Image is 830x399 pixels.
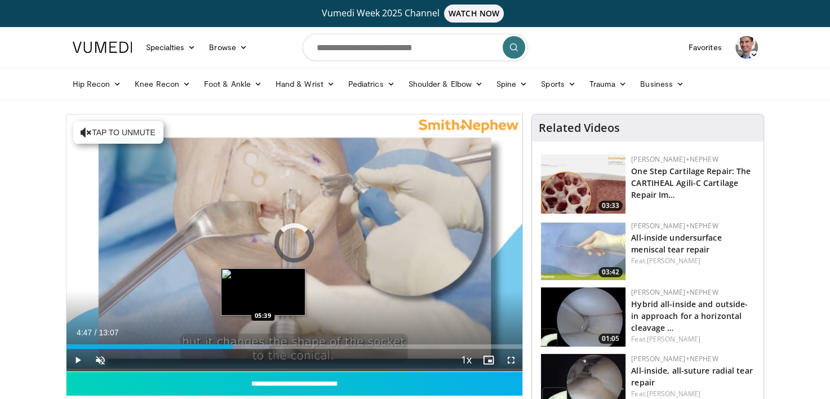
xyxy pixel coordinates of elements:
a: One Step Cartilage Repair: The CARTIHEAL Agili-C Cartilage Repair Im… [631,166,751,200]
button: Play [66,349,89,371]
span: 03:42 [598,267,623,277]
img: 781f413f-8da4-4df1-9ef9-bed9c2d6503b.150x105_q85_crop-smart_upscale.jpg [541,154,625,214]
a: [PERSON_NAME] [647,334,700,344]
a: All-inside, all-suture radial tear repair [631,365,752,388]
a: Favorites [682,36,729,59]
img: VuMedi Logo [73,42,132,53]
a: [PERSON_NAME]+Nephew [631,154,718,164]
a: Specialties [139,36,203,59]
a: Knee Recon [128,73,197,95]
button: Fullscreen [500,349,522,371]
div: Feat. [631,389,754,399]
a: Shoulder & Elbow [402,73,490,95]
a: Browse [202,36,254,59]
a: Business [633,73,691,95]
button: Playback Rate [455,349,477,371]
a: All-inside undersurface meniscal tear repair [631,232,721,255]
span: 01:05 [598,334,623,344]
a: 03:42 [541,221,625,280]
a: Spine [490,73,534,95]
a: [PERSON_NAME] [647,389,700,398]
a: Vumedi Week 2025 ChannelWATCH NOW [74,5,756,23]
a: Hand & Wrist [269,73,341,95]
div: Progress Bar [66,344,523,349]
a: Foot & Ankle [197,73,269,95]
span: WATCH NOW [444,5,504,23]
a: Sports [534,73,583,95]
span: 03:33 [598,201,623,211]
a: Trauma [583,73,634,95]
img: Avatar [735,36,758,59]
button: Enable picture-in-picture mode [477,349,500,371]
a: 03:33 [541,154,625,214]
img: image.jpeg [221,268,305,316]
a: [PERSON_NAME]+Nephew [631,287,718,297]
video-js: Video Player [66,114,523,372]
img: 02c34c8e-0ce7-40b9-85e3-cdd59c0970f9.150x105_q85_crop-smart_upscale.jpg [541,221,625,280]
img: 364c13b8-bf65-400b-a941-5a4a9c158216.150x105_q85_crop-smart_upscale.jpg [541,287,625,347]
div: Feat. [631,256,754,266]
span: 13:07 [99,328,118,337]
button: Unmute [89,349,112,371]
a: [PERSON_NAME]+Nephew [631,354,718,363]
a: Hybrid all-inside and outside-in approach for a horizontal cleavage … [631,299,748,333]
div: Feat. [631,334,754,344]
a: [PERSON_NAME] [647,256,700,265]
h4: Related Videos [539,121,620,135]
button: Tap to unmute [73,121,163,144]
a: Pediatrics [341,73,402,95]
input: Search topics, interventions [303,34,528,61]
a: 01:05 [541,287,625,347]
a: [PERSON_NAME]+Nephew [631,221,718,230]
span: / [95,328,97,337]
span: 4:47 [77,328,92,337]
a: Hip Recon [66,73,128,95]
